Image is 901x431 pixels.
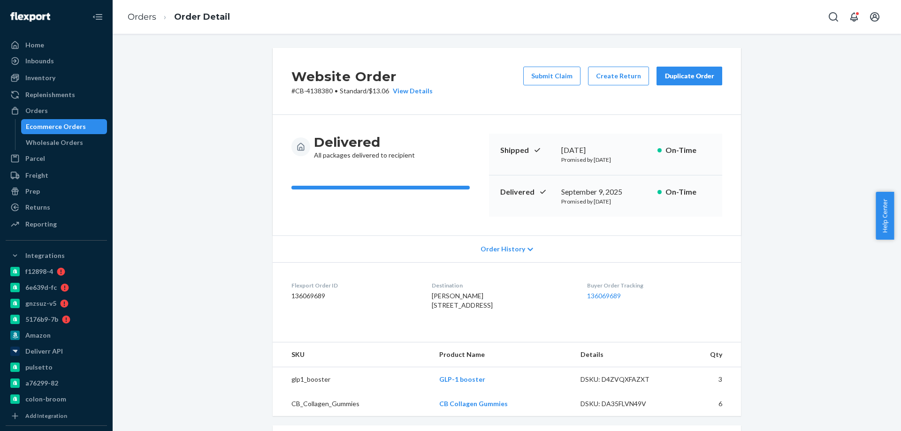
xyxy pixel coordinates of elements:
a: Amazon [6,328,107,343]
div: Inventory [25,73,55,83]
a: Add Integration [6,410,107,422]
div: pulsetto [25,363,53,372]
div: Prep [25,187,40,196]
div: Freight [25,171,48,180]
a: Parcel [6,151,107,166]
button: Open account menu [865,8,884,26]
div: Duplicate Order [664,71,714,81]
div: Reporting [25,219,57,229]
a: pulsetto [6,360,107,375]
th: Details [573,342,676,367]
p: Promised by [DATE] [561,197,650,205]
th: Qty [676,342,741,367]
div: 6e639d-fc [25,283,57,292]
div: gnzsuz-v5 [25,299,56,308]
dd: 136069689 [291,291,417,301]
a: 136069689 [587,292,621,300]
div: Wholesale Orders [26,138,83,147]
a: Reporting [6,217,107,232]
div: 5176b9-7b [25,315,58,324]
div: September 9, 2025 [561,187,650,197]
a: Inventory [6,70,107,85]
div: Deliverr API [25,347,63,356]
button: Open Search Box [824,8,843,26]
button: Create Return [588,67,649,85]
p: On-Time [665,187,711,197]
span: [PERSON_NAME] [STREET_ADDRESS] [432,292,493,309]
div: Integrations [25,251,65,260]
td: CB_Collagen_Gummies [273,392,432,416]
a: gnzsuz-v5 [6,296,107,311]
p: Promised by [DATE] [561,156,650,164]
a: Prep [6,184,107,199]
p: On-Time [665,145,711,156]
button: Duplicate Order [657,67,722,85]
a: CB Collagen Gummies [439,400,508,408]
div: All packages delivered to recipient [314,134,415,160]
th: SKU [273,342,432,367]
div: Replenishments [25,90,75,99]
dt: Destination [432,281,572,289]
div: Orders [25,106,48,115]
button: Integrations [6,248,107,263]
div: DSKU: DA35FLVN49V [580,399,669,408]
button: Open notifications [845,8,863,26]
a: 6e639d-fc [6,280,107,295]
img: Flexport logo [10,12,50,22]
a: Returns [6,200,107,215]
div: Returns [25,203,50,212]
a: Deliverr API [6,344,107,359]
a: Wholesale Orders [21,135,107,150]
div: [DATE] [561,145,650,156]
h3: Delivered [314,134,415,151]
a: GLP-1 booster [439,375,485,383]
dt: Buyer Order Tracking [587,281,722,289]
p: Shipped [500,145,554,156]
div: Parcel [25,154,45,163]
div: Add Integration [25,412,67,420]
p: Delivered [500,187,554,197]
a: a76299-82 [6,376,107,391]
td: 6 [676,392,741,416]
span: • [335,87,338,95]
button: Close Navigation [88,8,107,26]
span: Standard [340,87,367,95]
td: glp1_booster [273,367,432,392]
a: Orders [128,12,156,22]
div: colon-broom [25,394,66,404]
a: Ecommerce Orders [21,119,107,134]
button: Help Center [876,192,894,240]
a: f12898-4 [6,264,107,279]
td: 3 [676,367,741,392]
a: Freight [6,168,107,183]
ol: breadcrumbs [120,3,237,31]
p: # CB-4138380 / $13.06 [291,86,433,96]
a: colon-broom [6,392,107,407]
button: Submit Claim [523,67,580,85]
div: Inbounds [25,56,54,66]
a: 5176b9-7b [6,312,107,327]
th: Product Name [432,342,573,367]
h2: Website Order [291,67,433,86]
div: a76299-82 [25,378,58,388]
button: View Details [389,86,433,96]
a: Orders [6,103,107,118]
div: Home [25,40,44,50]
div: f12898-4 [25,267,53,276]
a: Home [6,38,107,53]
a: Inbounds [6,53,107,68]
div: DSKU: D4ZVQXFAZXT [580,375,669,384]
span: Order History [481,244,525,254]
div: Amazon [25,331,51,340]
a: Replenishments [6,87,107,102]
a: Order Detail [174,12,230,22]
dt: Flexport Order ID [291,281,417,289]
div: Ecommerce Orders [26,122,86,131]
